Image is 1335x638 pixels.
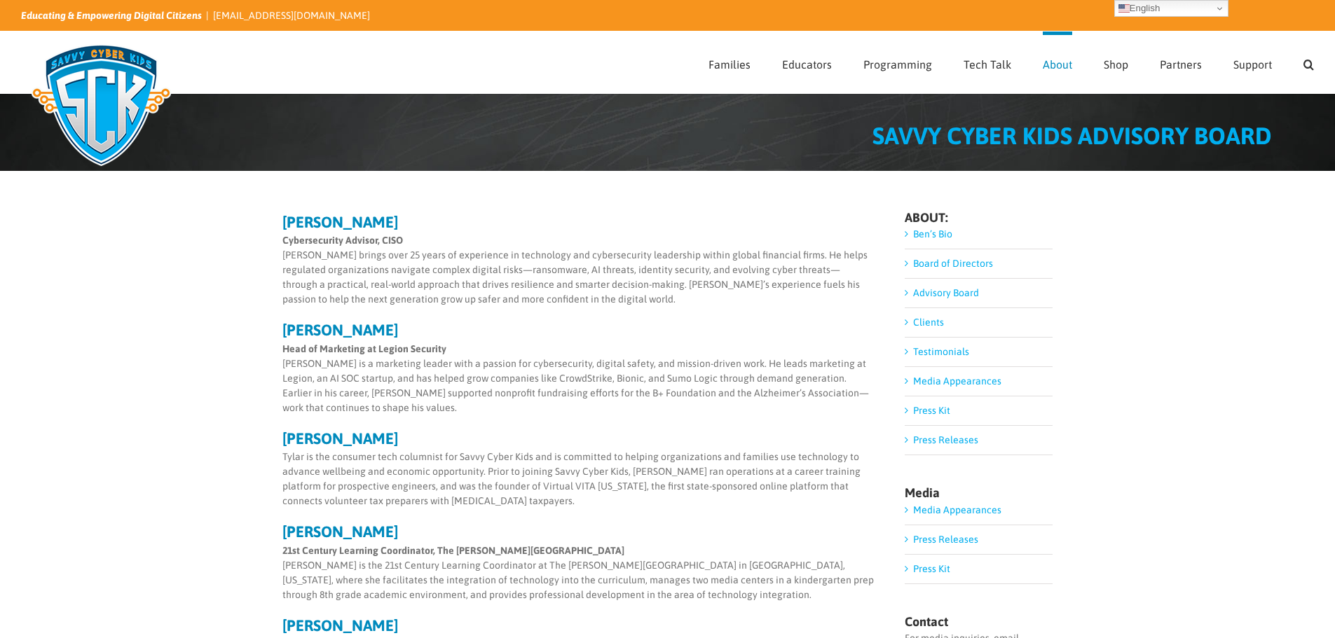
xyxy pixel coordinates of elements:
a: Search [1303,32,1314,93]
span: About [1043,59,1072,70]
h4: Contact [905,616,1053,628]
a: Clients [913,317,944,328]
h4: ABOUT: [905,211,1053,224]
a: Tech Talk [964,32,1011,93]
h4: Media [905,487,1053,499]
a: Media Appearances [913,504,1001,515]
i: Educating & Empowering Digital Citizens [21,10,202,21]
p: Tylar is the consumer tech columnist for Savvy Cyber Kids and is committed to helping organizatio... [282,450,875,508]
a: About [1043,32,1072,93]
a: Board of Directors [913,258,993,269]
a: Press Releases [913,434,978,445]
p: [PERSON_NAME] is a marketing leader with a passion for cybersecurity, digital safety, and mission... [282,342,875,415]
p: [PERSON_NAME] brings over 25 years of experience in technology and cybersecurity leadership withi... [282,233,875,307]
strong: [PERSON_NAME] [282,522,398,541]
a: Media Appearances [913,375,1001,387]
strong: Head of Marketing at Legion Security [282,343,446,354]
a: Press Kit [913,405,950,416]
span: Support [1233,59,1272,70]
strong: [PERSON_NAME] [282,616,398,634]
a: Partners [1160,32,1202,93]
a: Press Releases [913,534,978,545]
p: [PERSON_NAME] is the 21st Century Learning Coordinator at The [PERSON_NAME][GEOGRAPHIC_DATA] in [... [282,543,875,602]
img: Savvy Cyber Kids Logo [21,35,182,175]
strong: [PERSON_NAME] [282,429,398,448]
span: Families [708,59,751,70]
strong: [PERSON_NAME] [282,213,398,231]
strong: Cybersecurity Advisor, CISO [282,235,403,246]
span: Shop [1104,59,1128,70]
a: Shop [1104,32,1128,93]
nav: Main Menu [708,32,1314,93]
a: Advisory Board [913,287,979,298]
strong: 21st Century Learning Coordinator, The [PERSON_NAME][GEOGRAPHIC_DATA] [282,545,624,556]
span: SAVVY CYBER KIDS ADVISORY BOARD [872,122,1272,149]
a: Families [708,32,751,93]
span: Educators [782,59,832,70]
a: Ben’s Bio [913,228,952,240]
a: Testimonials [913,346,969,357]
img: en [1118,3,1130,14]
span: Tech Talk [964,59,1011,70]
a: Support [1233,32,1272,93]
span: Programming [863,59,932,70]
a: Press Kit [913,563,950,574]
span: Partners [1160,59,1202,70]
a: Programming [863,32,932,93]
strong: [PERSON_NAME] [282,321,398,339]
a: [EMAIL_ADDRESS][DOMAIN_NAME] [213,10,370,21]
a: Educators [782,32,832,93]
